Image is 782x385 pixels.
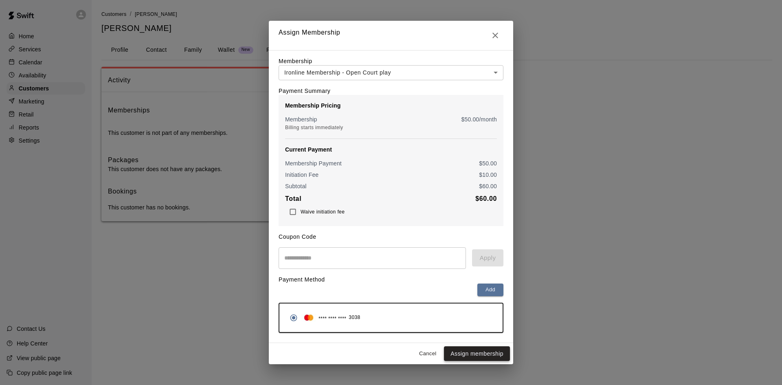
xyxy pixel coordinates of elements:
label: Membership [279,58,312,64]
button: Close [487,27,503,44]
p: Membership Payment [285,159,342,167]
p: Initiation Fee [285,171,319,179]
b: Total [285,195,301,202]
span: Billing starts immediately [285,125,343,130]
button: Cancel [415,348,441,360]
p: Current Payment [285,145,497,154]
h2: Assign Membership [269,21,513,50]
span: Waive initiation fee [301,209,345,215]
button: Assign membership [444,346,510,361]
p: $ 50.00 [479,159,497,167]
b: $ 60.00 [475,195,497,202]
p: Membership Pricing [285,101,497,110]
label: Payment Method [279,276,325,283]
label: Coupon Code [279,233,316,240]
p: $ 10.00 [479,171,497,179]
p: Subtotal [285,182,307,190]
img: Credit card brand logo [301,314,316,322]
p: $ 50.00 /month [461,115,497,123]
div: Ironline Membership - Open Court play [279,65,503,80]
span: 3038 [349,314,360,322]
button: Add [477,284,503,296]
p: Membership [285,115,317,123]
label: Payment Summary [279,88,330,94]
p: $ 60.00 [479,182,497,190]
